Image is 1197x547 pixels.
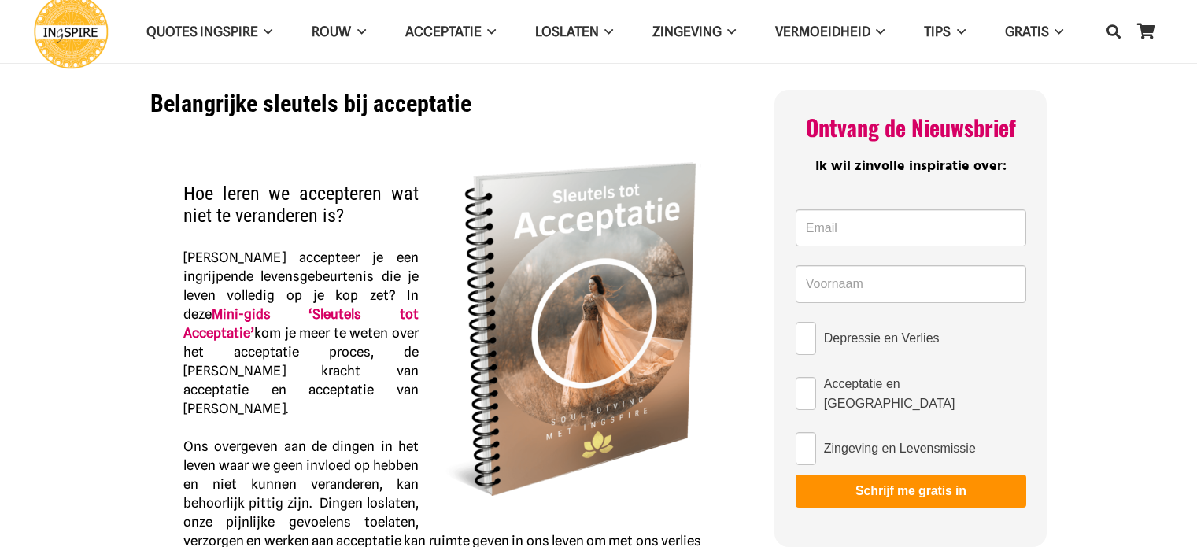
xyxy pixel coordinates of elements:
input: Acceptatie en [GEOGRAPHIC_DATA] [796,377,816,410]
span: GRATIS Menu [1049,12,1063,51]
span: TIPS Menu [951,12,965,51]
span: Depressie en Verlies [824,328,940,348]
span: ROUW Menu [351,12,365,51]
span: Loslaten [535,24,599,39]
span: QUOTES INGSPIRE [146,24,258,39]
a: ZingevingZingeving Menu [633,12,756,52]
a: Mini-gids ‘Sleutels tot Acceptatie’ [183,306,419,341]
h2: Hoe leren we accepteren wat niet te veranderen is? [183,162,701,227]
span: Acceptatie [405,24,482,39]
span: Zingeving [652,24,722,39]
a: QUOTES INGSPIREQUOTES INGSPIRE Menu [127,12,292,52]
span: TIPS [924,24,951,39]
h1: Belangrijke sleutels bij acceptatie [150,90,735,118]
span: VERMOEIDHEID [775,24,870,39]
input: Voornaam [796,265,1026,303]
span: VERMOEIDHEID Menu [870,12,885,51]
span: Acceptatie en [GEOGRAPHIC_DATA] [824,374,1026,413]
span: Zingeving en Levensmissie [824,438,976,458]
input: Depressie en Verlies [796,322,816,355]
a: AcceptatieAcceptatie Menu [386,12,515,52]
a: TIPSTIPS Menu [904,12,985,52]
a: GRATISGRATIS Menu [985,12,1083,52]
span: Ik wil zinvolle inspiratie over: [815,155,1007,178]
a: Zoeken [1098,12,1129,51]
a: LoslatenLoslaten Menu [515,12,633,52]
span: Acceptatie Menu [482,12,496,51]
span: Ontvang de Nieuwsbrief [806,111,1016,143]
span: Zingeving Menu [722,12,736,51]
input: Email [796,209,1026,247]
button: Schrijf me gratis in [796,475,1026,508]
a: VERMOEIDHEIDVERMOEIDHEID Menu [756,12,904,52]
span: Loslaten Menu [599,12,613,51]
input: Zingeving en Levensmissie [796,432,816,465]
span: GRATIS [1005,24,1049,39]
span: QUOTES INGSPIRE Menu [258,12,272,51]
img: E-boekje Acceptatie met gratis online mini-cursus accepteren souldiving met ingspire zingevingspl... [445,162,701,496]
a: ROUWROUW Menu [292,12,385,52]
span: ROUW [312,24,351,39]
